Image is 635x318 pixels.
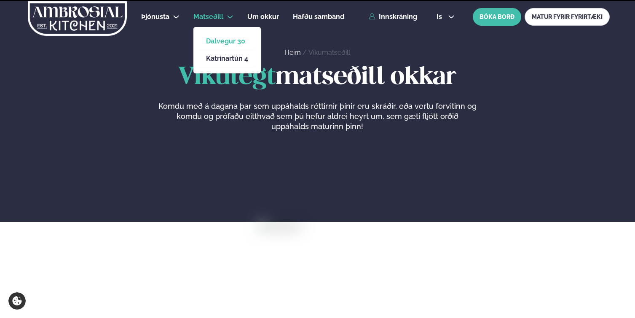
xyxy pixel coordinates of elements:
[25,64,610,91] h1: matseðill okkar
[369,13,417,21] a: Innskráning
[27,1,128,36] img: logo
[293,12,344,22] a: Hafðu samband
[8,292,26,310] a: Cookie settings
[158,101,477,132] p: Komdu með á dagana þar sem uppáhalds réttirnir þínir eru skráðir, eða vertu forvitinn og komdu og...
[284,49,301,57] a: Heim
[308,49,350,57] a: Vikumatseðill
[430,13,461,20] button: is
[206,38,248,45] a: Dalvegur 30
[247,12,279,22] a: Um okkur
[437,13,445,20] span: is
[247,13,279,21] span: Um okkur
[293,13,344,21] span: Hafðu samband
[206,55,248,62] a: Katrínartún 4
[193,12,223,22] a: Matseðill
[141,13,169,21] span: Þjónusta
[525,8,610,26] a: MATUR FYRIR FYRIRTÆKI
[193,13,223,21] span: Matseðill
[178,66,276,89] span: Vikulegt
[141,12,169,22] a: Þjónusta
[473,8,521,26] button: BÓKA BORÐ
[303,49,308,57] span: /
